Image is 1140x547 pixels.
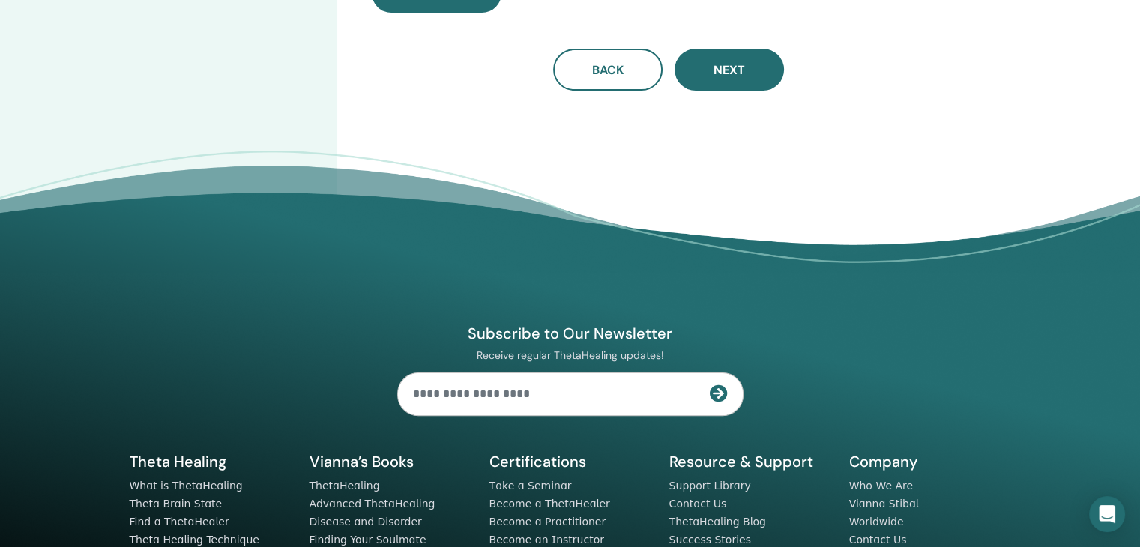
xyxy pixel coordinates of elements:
[592,62,624,78] span: Back
[130,452,292,471] h5: Theta Healing
[669,480,751,492] a: Support Library
[675,49,784,91] button: Next
[489,516,606,528] a: Become a Practitioner
[849,480,913,492] a: Who We Are
[130,498,223,510] a: Theta Brain State
[397,348,744,362] p: Receive regular ThetaHealing updates!
[669,452,831,471] h5: Resource & Support
[489,498,610,510] a: Become a ThetaHealer
[849,452,1011,471] h5: Company
[397,324,744,343] h4: Subscribe to Our Newsletter
[489,534,604,546] a: Become an Instructor
[130,534,259,546] a: Theta Healing Technique
[310,480,380,492] a: ThetaHealing
[669,534,751,546] a: Success Stories
[1089,496,1125,532] div: Open Intercom Messenger
[669,498,727,510] a: Contact Us
[489,452,651,471] h5: Certifications
[130,516,229,528] a: Find a ThetaHealer
[310,452,471,471] h5: Vianna’s Books
[553,49,663,91] button: Back
[310,516,422,528] a: Disease and Disorder
[849,498,919,510] a: Vianna Stibal
[130,480,243,492] a: What is ThetaHealing
[849,516,904,528] a: Worldwide
[310,498,435,510] a: Advanced ThetaHealing
[714,62,745,78] span: Next
[669,516,766,528] a: ThetaHealing Blog
[849,534,907,546] a: Contact Us
[489,480,572,492] a: Take a Seminar
[310,534,426,546] a: Finding Your Soulmate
